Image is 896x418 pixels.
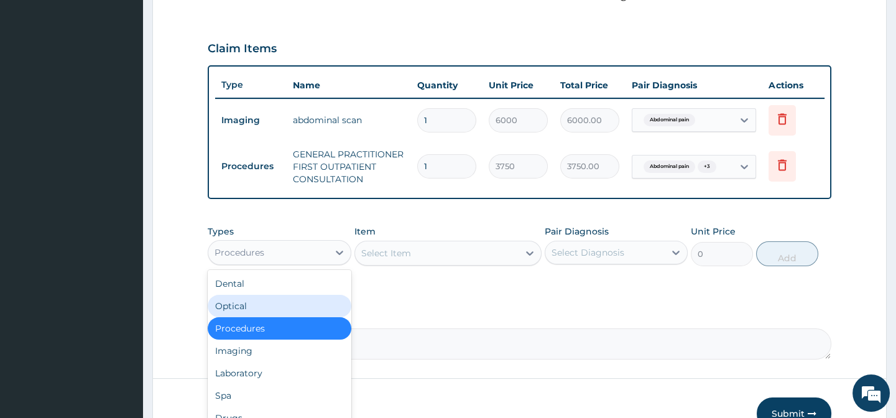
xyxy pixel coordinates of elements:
[756,241,818,266] button: Add
[208,384,351,407] div: Spa
[208,311,831,322] label: Comment
[411,73,483,98] th: Quantity
[215,246,264,259] div: Procedures
[691,225,736,238] label: Unit Price
[552,246,624,259] div: Select Diagnosis
[287,73,411,98] th: Name
[644,114,695,126] span: Abdominal pain
[644,160,695,173] span: Abdominal pain
[287,108,411,132] td: abdominal scan
[208,295,351,317] div: Optical
[361,247,411,259] div: Select Item
[6,282,237,326] textarea: Type your message and hit 'Enter'
[208,340,351,362] div: Imaging
[65,70,209,86] div: Chat with us now
[204,6,234,36] div: Minimize live chat window
[208,317,351,340] div: Procedures
[762,73,824,98] th: Actions
[215,155,287,178] td: Procedures
[208,226,234,237] label: Types
[698,160,716,173] span: + 3
[287,142,411,192] td: GENERAL PRACTITIONER FIRST OUTPATIENT CONSULTATION
[215,73,287,96] th: Type
[215,109,287,132] td: Imaging
[208,42,277,56] h3: Claim Items
[626,73,762,98] th: Pair Diagnosis
[208,362,351,384] div: Laboratory
[554,73,626,98] th: Total Price
[545,225,609,238] label: Pair Diagnosis
[354,225,376,238] label: Item
[23,62,50,93] img: d_794563401_company_1708531726252_794563401
[208,272,351,295] div: Dental
[72,128,172,254] span: We're online!
[483,73,554,98] th: Unit Price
